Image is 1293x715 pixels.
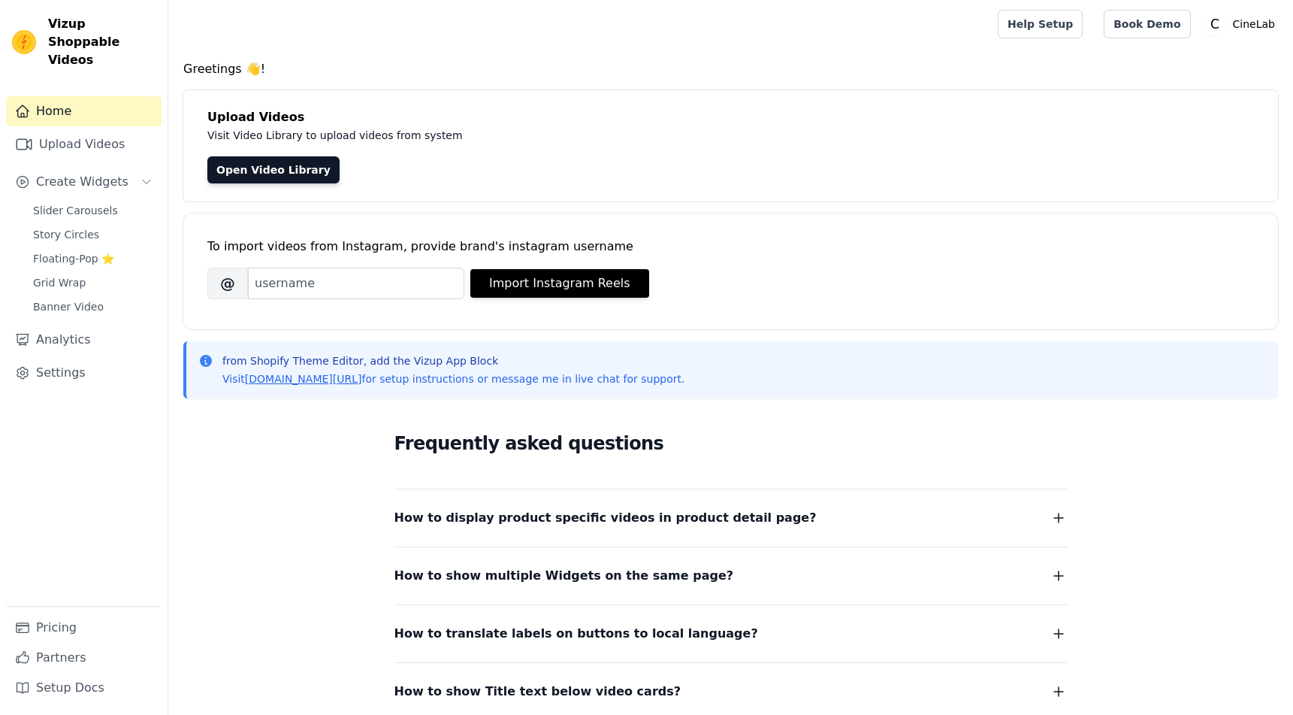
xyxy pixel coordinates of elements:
[248,268,464,299] input: username
[6,129,162,159] a: Upload Videos
[394,429,1068,459] h2: Frequently asked questions
[207,108,1254,126] h4: Upload Videos
[6,96,162,126] a: Home
[33,251,114,266] span: Floating-Pop ⭐
[6,325,162,355] a: Analytics
[394,507,817,529] span: How to display product specific videos in product detail page?
[207,238,1254,256] div: To import videos from Instagram, provide brand's instagram username
[1104,10,1190,38] a: Book Demo
[394,681,1068,702] button: How to show Title text below video cards?
[24,272,162,293] a: Grid Wrap
[33,275,86,290] span: Grid Wrap
[1227,11,1281,38] p: CineLab
[394,565,734,586] span: How to show multiple Widgets on the same page?
[222,353,684,368] p: from Shopify Theme Editor, add the Vizup App Block
[33,203,118,218] span: Slider Carousels
[207,126,881,144] p: Visit Video Library to upload videos from system
[24,200,162,221] a: Slider Carousels
[207,268,248,299] span: @
[33,299,104,314] span: Banner Video
[6,167,162,197] button: Create Widgets
[6,673,162,703] a: Setup Docs
[6,643,162,673] a: Partners
[6,358,162,388] a: Settings
[24,248,162,269] a: Floating-Pop ⭐
[245,373,362,385] a: [DOMAIN_NAME][URL]
[183,60,1278,78] h4: Greetings 👋!
[6,613,162,643] a: Pricing
[394,565,1068,586] button: How to show multiple Widgets on the same page?
[24,224,162,245] a: Story Circles
[33,227,99,242] span: Story Circles
[48,15,156,69] span: Vizup Shoppable Videos
[1203,11,1281,38] button: C CineLab
[12,30,36,54] img: Vizup
[470,269,649,298] button: Import Instagram Reels
[394,623,758,644] span: How to translate labels on buttons to local language?
[394,681,681,702] span: How to show Title text below video cards?
[1210,17,1219,32] text: C
[222,371,684,386] p: Visit for setup instructions or message me in live chat for support.
[394,623,1068,644] button: How to translate labels on buttons to local language?
[24,296,162,317] a: Banner Video
[998,10,1083,38] a: Help Setup
[207,156,340,183] a: Open Video Library
[36,173,128,191] span: Create Widgets
[394,507,1068,529] button: How to display product specific videos in product detail page?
